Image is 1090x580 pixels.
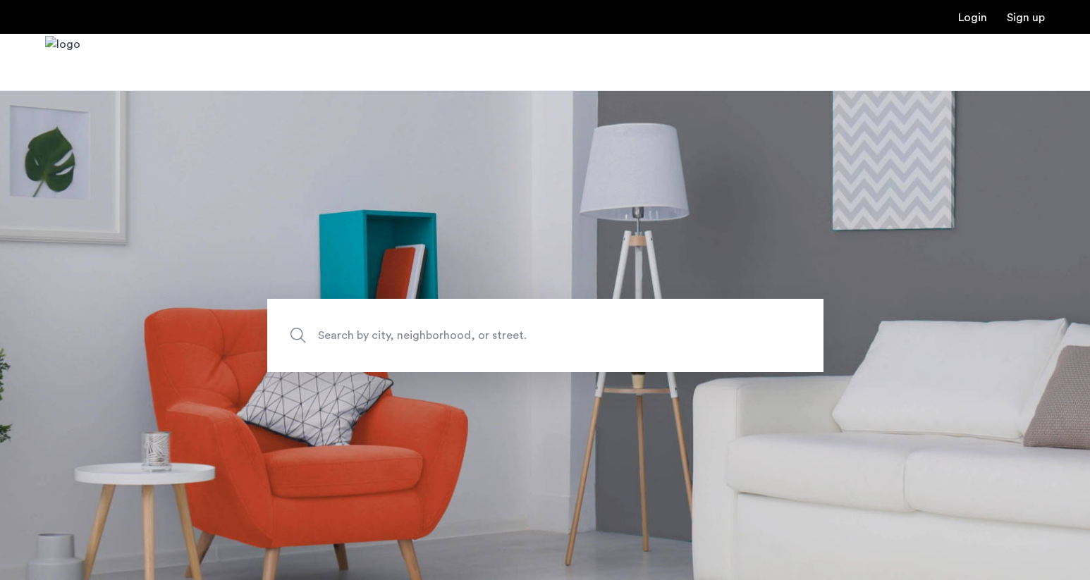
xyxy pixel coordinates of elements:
a: Registration [1007,12,1045,23]
a: Cazamio Logo [45,36,80,89]
a: Login [958,12,987,23]
input: Apartment Search [267,299,823,372]
span: Search by city, neighborhood, or street. [318,326,707,345]
img: logo [45,36,80,89]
